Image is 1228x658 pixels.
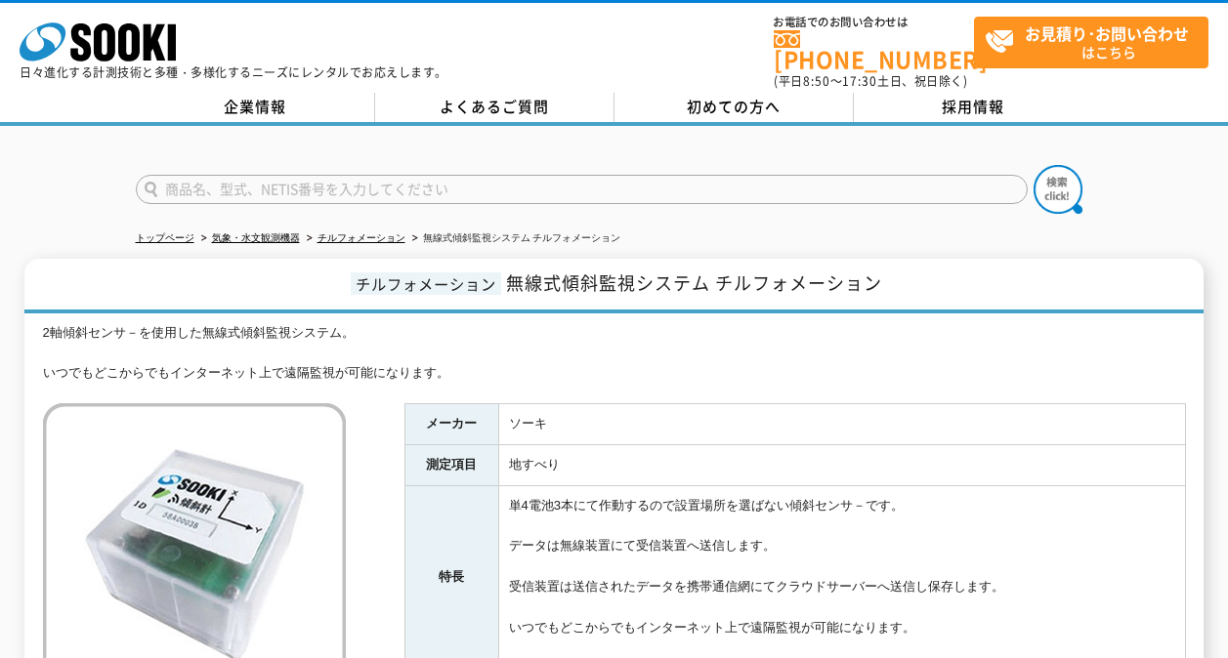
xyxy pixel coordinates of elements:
td: ソーキ [498,404,1185,445]
td: 地すべり [498,445,1185,486]
a: [PHONE_NUMBER] [774,30,974,70]
strong: お見積り･お問い合わせ [1025,21,1189,45]
a: 初めての方へ [614,93,854,122]
p: 日々進化する計測技術と多種・多様化するニーズにレンタルでお応えします。 [20,66,447,78]
span: (平日 ～ 土日、祝日除く) [774,72,967,90]
a: トップページ [136,232,194,243]
a: 気象・水文観測機器 [212,232,300,243]
input: 商品名、型式、NETIS番号を入力してください [136,175,1028,204]
th: メーカー [404,404,498,445]
a: お見積り･お問い合わせはこちら [974,17,1208,68]
a: 採用情報 [854,93,1093,122]
a: 企業情報 [136,93,375,122]
a: よくあるご質問 [375,93,614,122]
span: 無線式傾斜監視システム チルフォメーション [506,269,882,296]
li: 無線式傾斜監視システム チルフォメーション [408,228,621,249]
div: 2軸傾斜センサ－を使用した無線式傾斜監視システム。 いつでもどこからでもインターネット上で遠隔監視が可能になります。 [43,323,1186,384]
span: 初めての方へ [687,96,781,117]
img: btn_search.png [1034,165,1082,214]
span: 17:30 [842,72,877,90]
th: 測定項目 [404,445,498,486]
span: お電話でのお問い合わせは [774,17,974,28]
span: チルフォメーション [351,272,501,295]
span: 8:50 [803,72,830,90]
a: チルフォメーション [318,232,405,243]
span: はこちら [985,18,1207,66]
